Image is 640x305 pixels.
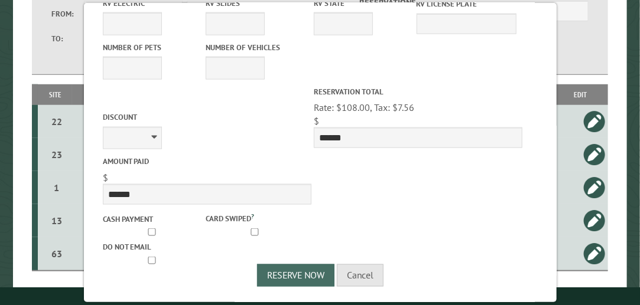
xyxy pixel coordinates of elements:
button: Reserve Now [257,264,334,287]
label: Discount [103,111,311,123]
span: $ [103,172,108,183]
div: 22 [43,116,70,127]
div: [DATE] - [DATE] [74,116,199,127]
label: Card swiped [205,211,305,224]
label: Reservation Total [314,86,522,97]
div: [DATE] - [DATE] [74,182,199,194]
label: Do not email [103,241,203,252]
div: [DATE] - [DATE] [74,215,199,227]
div: 1 [43,182,70,194]
th: Site [38,84,72,105]
th: Dates [72,84,200,105]
label: Number of Pets [103,42,203,53]
button: Cancel [337,264,384,287]
div: [DATE] - [DATE] [74,149,199,160]
div: [DATE] - [DATE] [74,248,199,260]
label: Cash payment [103,214,203,225]
div: 63 [43,248,70,260]
span: Rate: $108.00, Tax: $7.56 [314,101,414,113]
label: To: [51,33,85,44]
label: From: [51,8,85,19]
label: Number of Vehicles [205,42,305,53]
label: Amount paid [103,156,311,167]
div: 23 [43,149,70,160]
a: ? [251,212,254,220]
span: $ [314,115,319,127]
th: Edit [553,84,608,105]
div: 13 [43,215,70,227]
